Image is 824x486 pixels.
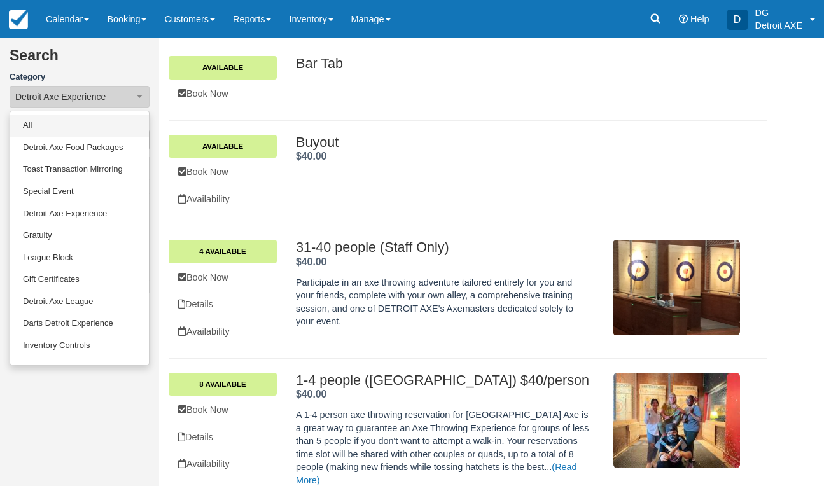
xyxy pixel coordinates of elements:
p: Participate in an axe throwing adventure tailored entirely for you and your friends, complete wit... [296,276,592,328]
h2: Buyout [296,135,740,150]
img: M5-2 [613,240,740,335]
h2: Search [10,48,150,71]
a: Gift Certificates [10,268,149,291]
a: Availability [169,319,277,345]
a: Detroit Axe League [10,291,149,313]
h2: 31-40 people (Staff Only) [296,240,592,255]
span: $40.00 [296,151,326,162]
a: Detroit Axe Food Packages [10,137,149,159]
label: Category [10,71,150,83]
a: Gaming Table [10,357,149,379]
p: DG [755,6,802,19]
img: M183-2 [613,373,740,468]
span: Help [690,14,709,24]
a: (Read More) [296,462,577,485]
a: Details [169,291,277,317]
button: Detroit Axe Experience [10,86,150,108]
img: checkfront-main-nav-mini-logo.png [9,10,28,29]
h2: Bar Tab [296,56,740,71]
a: Available [169,56,277,79]
a: Availability [169,186,277,212]
a: 8 Available [169,373,277,396]
a: Book Now [169,265,277,291]
span: $40.00 [296,256,326,267]
a: Book Now [169,81,277,107]
a: Availability [169,451,277,477]
a: Details [169,424,277,450]
a: Book Now [169,397,277,423]
a: Inventory Controls [10,335,149,357]
span: Detroit Axe Experience [15,90,106,103]
a: Book Now [169,159,277,185]
a: Gratuity [10,225,149,247]
strong: Price: $40 [296,256,326,267]
a: Detroit Axe Experience [10,203,149,225]
div: D [727,10,748,30]
i: Help [679,15,688,24]
h2: 1-4 people ([GEOGRAPHIC_DATA]) $40/person [296,373,592,388]
a: League Block [10,247,149,269]
a: Special Event [10,181,149,203]
span: $40.00 [296,389,326,399]
a: Darts Detroit Experience [10,312,149,335]
p: Detroit AXE [755,19,802,32]
a: Toast Transaction Mirroring [10,158,149,181]
a: Available [169,135,277,158]
strong: Price: $40 [296,151,326,162]
a: 4 Available [169,240,277,263]
a: All [10,115,149,137]
strong: Price: $40 [296,389,326,399]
